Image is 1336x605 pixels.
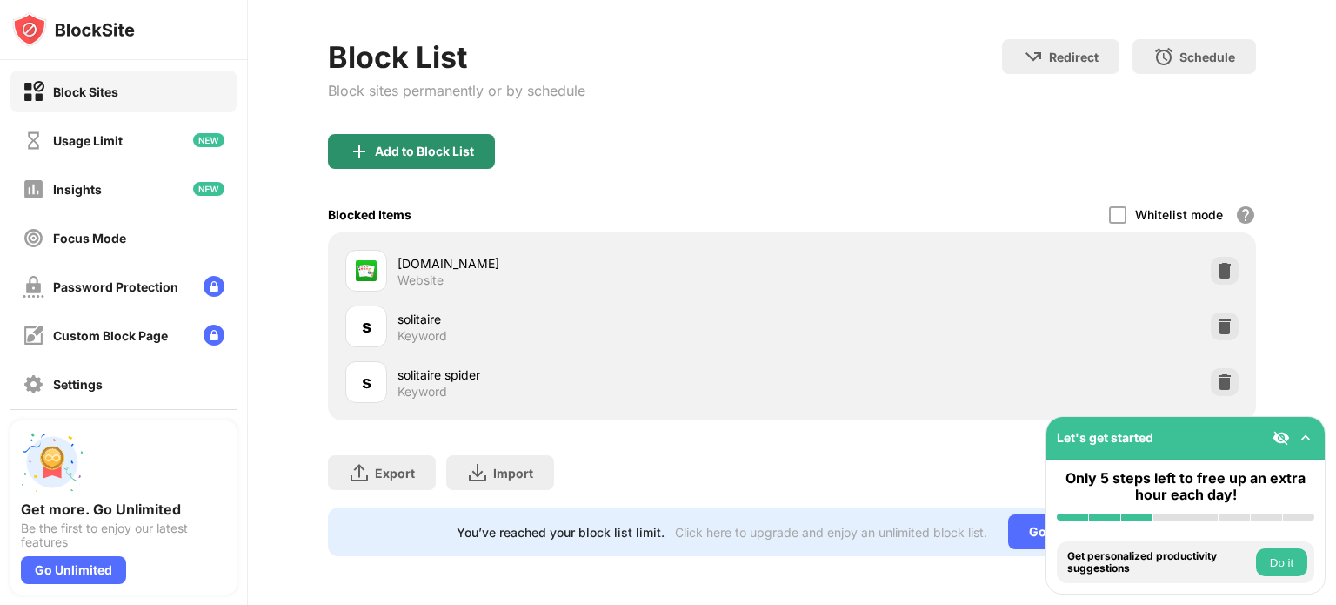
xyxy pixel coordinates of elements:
img: block-on.svg [23,81,44,103]
div: Import [493,466,533,481]
div: Block Sites [53,84,118,99]
img: focus-off.svg [23,227,44,249]
div: Focus Mode [53,231,126,245]
div: Custom Block Page [53,328,168,343]
img: insights-off.svg [23,178,44,200]
div: [DOMAIN_NAME] [397,254,792,272]
img: lock-menu.svg [204,325,224,346]
div: solitaire [397,310,792,328]
div: Redirect [1049,50,1099,64]
div: Go Unlimited [1008,514,1127,549]
div: Whitelist mode [1135,207,1223,222]
div: Password Protection [53,279,178,294]
div: Keyword [397,384,447,400]
img: new-icon.svg [193,182,224,196]
img: logo-blocksite.svg [12,12,135,47]
div: s [362,313,371,339]
div: Let's get started [1057,430,1153,445]
div: Insights [53,182,102,197]
button: Do it [1256,548,1307,576]
img: password-protection-off.svg [23,276,44,298]
div: Keyword [397,328,447,344]
img: favicons [356,260,377,281]
img: time-usage-off.svg [23,130,44,151]
div: Click here to upgrade and enjoy an unlimited block list. [675,525,987,540]
div: Settings [53,377,103,392]
div: Only 5 steps left to free up an extra hour each day! [1057,470,1314,503]
img: eye-not-visible.svg [1273,429,1290,447]
div: Get personalized productivity suggestions [1067,550,1252,575]
img: new-icon.svg [193,133,224,147]
div: Block List [328,39,585,75]
div: Blocked Items [328,207,411,222]
div: Get more. Go Unlimited [21,501,226,518]
div: You’ve reached your block list limit. [457,525,665,540]
div: Go Unlimited [21,556,126,584]
div: solitaire spider [397,366,792,384]
div: Block sites permanently or by schedule [328,82,585,99]
div: Be the first to enjoy our latest features [21,521,226,549]
img: settings-off.svg [23,373,44,395]
img: omni-setup-toggle.svg [1297,429,1314,447]
div: Export [375,466,415,481]
div: Usage Limit [53,133,123,148]
img: push-unlimited.svg [21,431,83,494]
div: Website [397,272,444,288]
div: s [362,369,371,395]
div: Schedule [1179,50,1235,64]
div: Add to Block List [375,145,474,158]
img: customize-block-page-off.svg [23,325,44,346]
img: lock-menu.svg [204,276,224,297]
